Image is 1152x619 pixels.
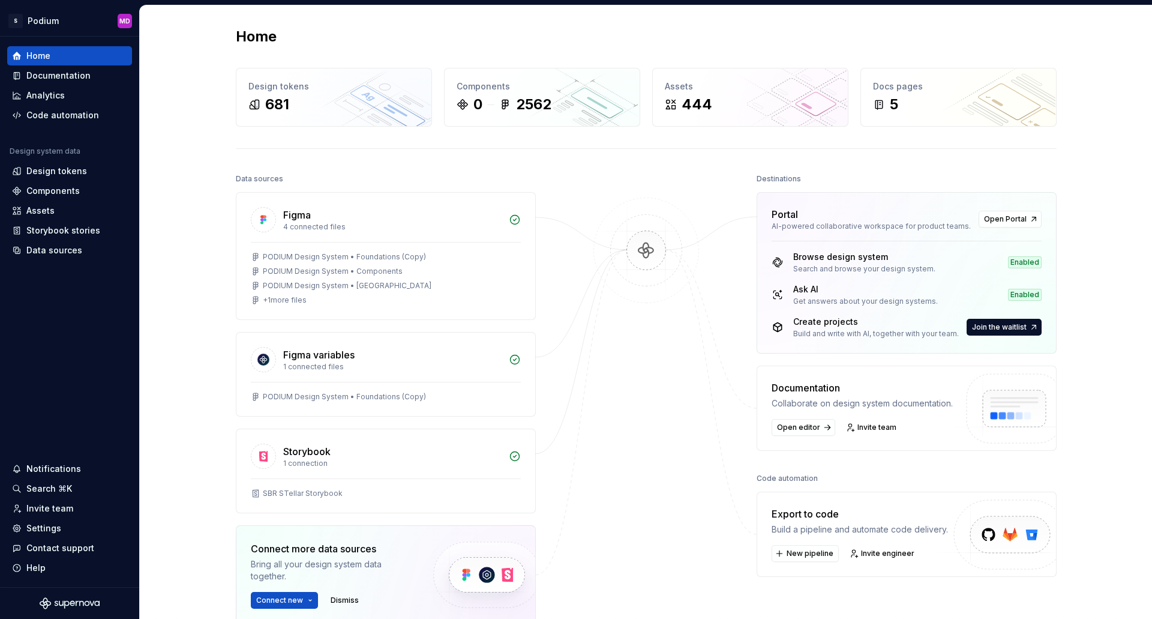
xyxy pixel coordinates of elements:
[263,267,403,276] div: PODIUM Design System • Components
[793,264,935,274] div: Search and browse your design system.
[236,192,536,320] a: Figma4 connected filesPODIUM Design System • Foundations (Copy)PODIUM Design System • ComponentsP...
[7,241,132,260] a: Data sources
[793,297,938,306] div: Get answers about your design systems.
[10,146,80,156] div: Design system data
[263,281,431,291] div: PODIUM Design System • [GEOGRAPHIC_DATA]
[665,80,836,92] div: Assets
[251,592,318,609] button: Connect new
[236,429,536,513] a: Storybook1 connectionSBR STellar Storybook
[283,222,502,232] div: 4 connected files
[793,316,959,328] div: Create projects
[979,211,1042,228] a: Open Portal
[7,539,132,558] button: Contact support
[325,592,364,609] button: Dismiss
[283,459,502,468] div: 1 connection
[793,329,959,339] div: Build and write with AI, together with your team.
[7,86,132,105] a: Analytics
[457,80,628,92] div: Components
[890,95,898,114] div: 5
[256,596,303,605] span: Connect new
[263,489,343,498] div: SBR STellar Storybook
[7,499,132,518] a: Invite team
[857,423,896,432] span: Invite team
[119,16,130,26] div: MD
[26,503,73,515] div: Invite team
[236,171,283,187] div: Data sources
[772,222,971,231] div: AI-powered collaborative workspace for product teams.
[283,348,355,362] div: Figma variables
[842,419,902,436] a: Invite team
[26,562,46,574] div: Help
[7,66,132,85] a: Documentation
[972,322,1027,332] span: Join the waitlist
[251,558,413,582] div: Bring all your design system data together.
[7,221,132,240] a: Storybook stories
[26,205,55,217] div: Assets
[772,545,839,562] button: New pipeline
[283,208,311,222] div: Figma
[772,419,835,436] a: Open editor
[1008,289,1042,301] div: Enabled
[873,80,1044,92] div: Docs pages
[26,109,99,121] div: Code automation
[26,50,50,62] div: Home
[984,214,1027,224] span: Open Portal
[236,68,432,127] a: Design tokens681
[757,171,801,187] div: Destinations
[251,542,413,556] div: Connect more data sources
[757,470,818,487] div: Code automation
[263,252,426,262] div: PODIUM Design System • Foundations (Copy)
[7,106,132,125] a: Code automation
[1008,256,1042,268] div: Enabled
[8,14,23,28] div: S
[26,185,80,197] div: Components
[236,332,536,417] a: Figma variables1 connected filesPODIUM Design System • Foundations (Copy)
[28,15,59,27] div: Podium
[7,519,132,538] a: Settings
[7,162,132,181] a: Design tokens
[2,8,137,34] button: SPodiumMD
[772,207,798,222] div: Portal
[772,507,948,521] div: Export to code
[682,95,712,114] div: 444
[777,423,820,432] span: Open editor
[7,181,132,201] a: Components
[283,362,502,372] div: 1 connected files
[26,165,87,177] div: Design tokens
[236,27,277,46] h2: Home
[26,244,82,256] div: Data sources
[26,542,94,554] div: Contact support
[263,295,307,305] div: + 1 more files
[26,522,61,534] div: Settings
[772,381,953,395] div: Documentation
[331,596,359,605] span: Dismiss
[40,597,100,609] svg: Supernova Logo
[26,89,65,101] div: Analytics
[516,95,551,114] div: 2562
[265,95,289,114] div: 681
[793,251,935,263] div: Browse design system
[444,68,640,127] a: Components02562
[7,201,132,220] a: Assets
[283,444,331,459] div: Storybook
[7,558,132,578] button: Help
[793,283,938,295] div: Ask AI
[248,80,419,92] div: Design tokens
[772,397,953,409] div: Collaborate on design system documentation.
[7,459,132,479] button: Notifications
[26,70,91,82] div: Documentation
[263,392,426,402] div: PODIUM Design System • Foundations (Copy)
[7,479,132,498] button: Search ⌘K
[473,95,482,114] div: 0
[652,68,848,127] a: Assets444
[772,524,948,536] div: Build a pipeline and automate code delivery.
[967,319,1042,336] button: Join the waitlist
[787,549,833,558] span: New pipeline
[7,46,132,65] a: Home
[861,549,914,558] span: Invite engineer
[26,225,100,237] div: Storybook stories
[846,545,920,562] a: Invite engineer
[860,68,1057,127] a: Docs pages5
